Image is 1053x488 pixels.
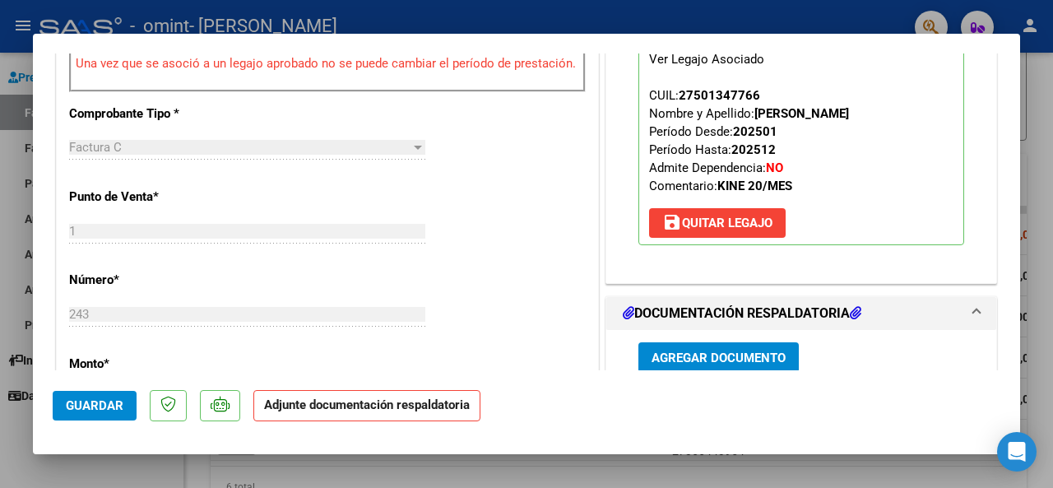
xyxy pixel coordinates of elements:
strong: KINE 20/MES [717,179,792,193]
div: Ver Legajo Asociado [649,50,764,68]
div: Open Intercom Messenger [997,432,1037,472]
mat-icon: save [662,212,682,232]
strong: NO [766,160,783,175]
button: Guardar [53,391,137,421]
span: Comentario: [649,179,792,193]
p: Monto [69,355,224,374]
p: Número [69,271,224,290]
mat-expansion-panel-header: DOCUMENTACIÓN RESPALDATORIA [606,297,996,330]
p: Legajo preaprobado para Período de Prestación: [638,8,964,245]
strong: [PERSON_NAME] [754,106,849,121]
p: Una vez que se asoció a un legajo aprobado no se puede cambiar el período de prestación. [76,54,579,73]
button: Agregar Documento [638,342,799,373]
span: Factura C [69,140,122,155]
button: Quitar Legajo [649,208,786,238]
h1: DOCUMENTACIÓN RESPALDATORIA [623,304,861,323]
p: Punto de Venta [69,188,224,207]
p: Comprobante Tipo * [69,105,224,123]
strong: 202501 [733,124,777,139]
div: 27501347766 [679,86,760,105]
span: CUIL: Nombre y Apellido: Período Desde: Período Hasta: Admite Dependencia: [649,88,849,193]
span: Guardar [66,398,123,413]
strong: Adjunte documentación respaldatoria [264,397,470,412]
strong: 202512 [731,142,776,157]
span: Agregar Documento [652,351,786,365]
span: Quitar Legajo [662,216,772,230]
